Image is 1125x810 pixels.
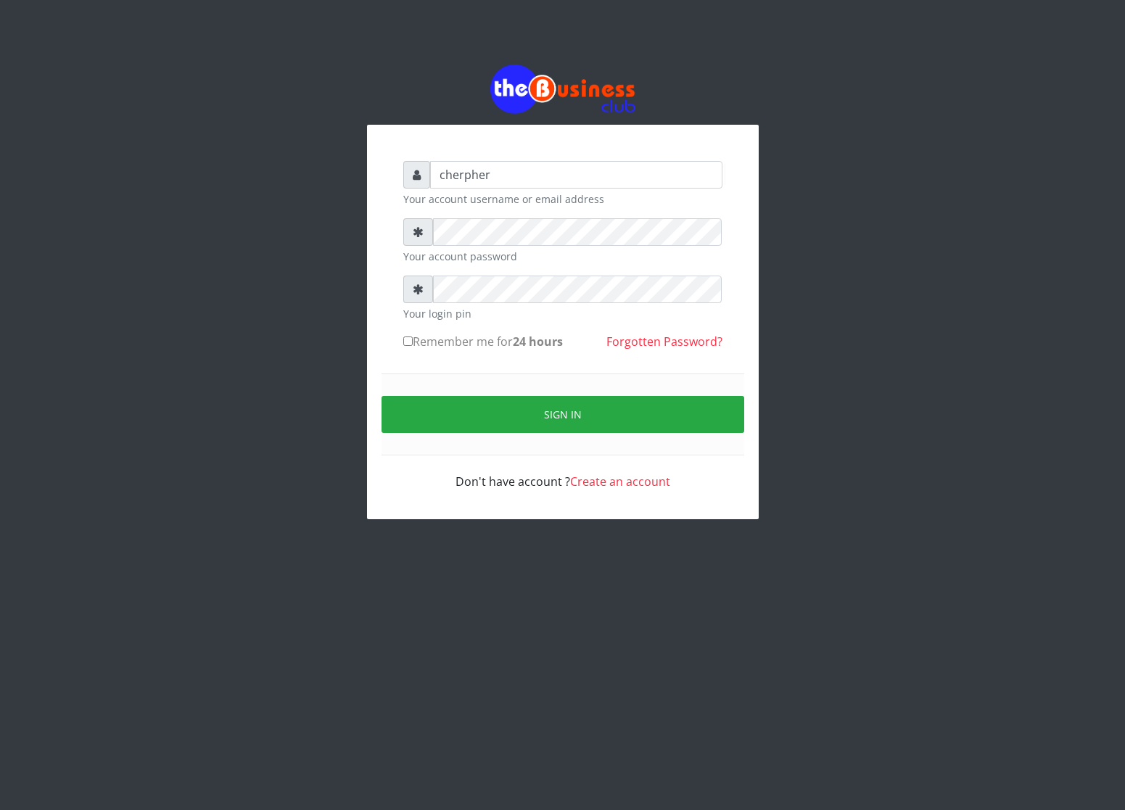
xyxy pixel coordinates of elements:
input: Remember me for24 hours [403,336,413,346]
small: Your login pin [403,306,722,321]
button: Sign in [382,396,744,433]
label: Remember me for [403,333,563,350]
small: Your account username or email address [403,191,722,207]
div: Don't have account ? [403,455,722,490]
a: Forgotten Password? [606,334,722,350]
b: 24 hours [513,334,563,350]
small: Your account password [403,249,722,264]
a: Create an account [570,474,670,489]
input: Username or email address [430,161,722,189]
